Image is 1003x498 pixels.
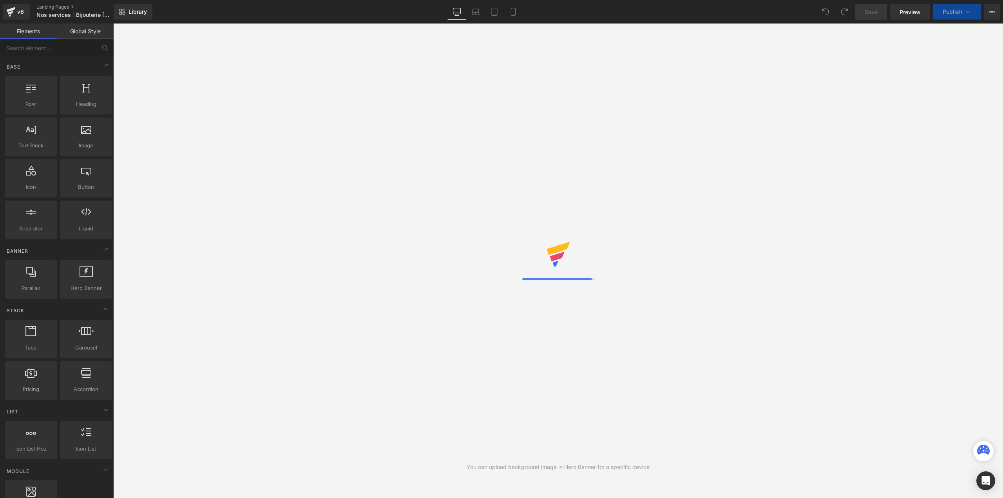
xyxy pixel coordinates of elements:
[114,4,152,20] a: New Library
[976,471,995,490] div: Open Intercom Messenger
[943,9,962,15] span: Publish
[6,63,21,71] span: Base
[62,100,110,108] span: Heading
[933,4,981,20] button: Publish
[7,141,54,150] span: Text Block
[7,445,54,453] span: Icon List Hoz
[7,344,54,352] span: Tabs
[62,445,110,453] span: Icon List
[3,4,30,20] a: v6
[900,8,921,16] span: Preview
[36,12,112,18] span: Nos services │Bijouterie [GEOGRAPHIC_DATA] │ Flamme en rose
[62,284,110,292] span: Hero Banner
[485,4,504,20] a: Tablet
[504,4,523,20] a: Mobile
[62,225,110,233] span: Liquid
[7,284,54,292] span: Parallax
[836,4,852,20] button: Redo
[57,24,114,39] a: Global Style
[7,385,54,393] span: Pricing
[818,4,833,20] button: Undo
[6,307,25,314] span: Stack
[62,385,110,393] span: Accordion
[7,100,54,108] span: Row
[447,4,466,20] a: Desktop
[62,141,110,150] span: Image
[865,8,878,16] span: Save
[6,408,19,415] span: List
[7,225,54,233] span: Separator
[6,247,29,255] span: Banner
[984,4,1000,20] button: More
[62,183,110,191] span: Button
[36,4,127,10] a: Landing Pages
[467,463,650,471] div: You can upload background image in Hero Banner for a specific device
[6,467,30,475] span: Module
[466,4,485,20] a: Laptop
[890,4,930,20] a: Preview
[62,344,110,352] span: Carousel
[129,8,147,15] span: Library
[7,183,54,191] span: Icon
[16,7,25,17] div: v6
